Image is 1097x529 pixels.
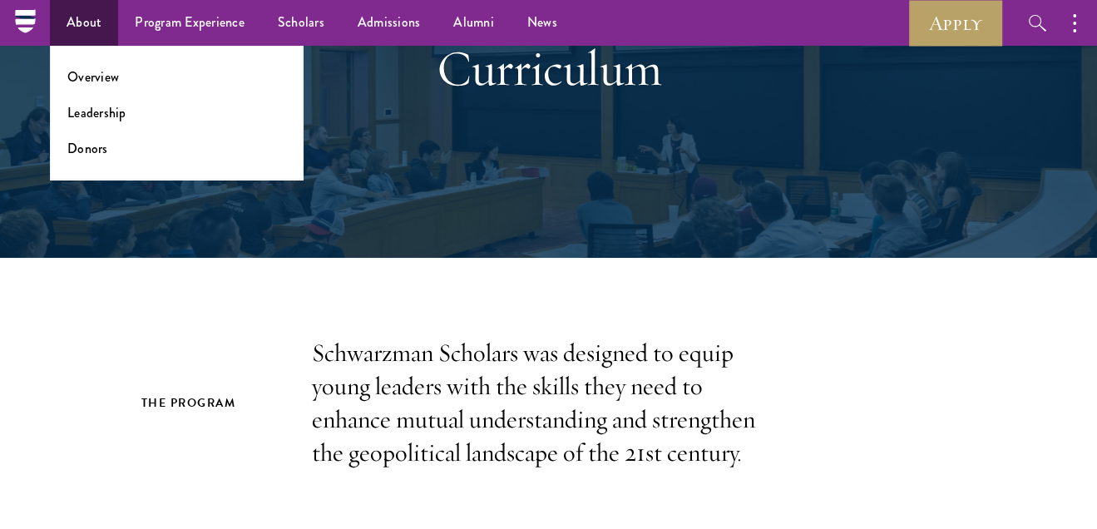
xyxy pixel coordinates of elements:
[67,103,126,122] a: Leadership
[67,139,108,158] a: Donors
[312,337,786,470] p: Schwarzman Scholars was designed to equip young leaders with the skills they need to enhance mutu...
[141,393,279,413] h2: The Program
[67,67,119,87] a: Overview
[262,38,836,98] h1: Curriculum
